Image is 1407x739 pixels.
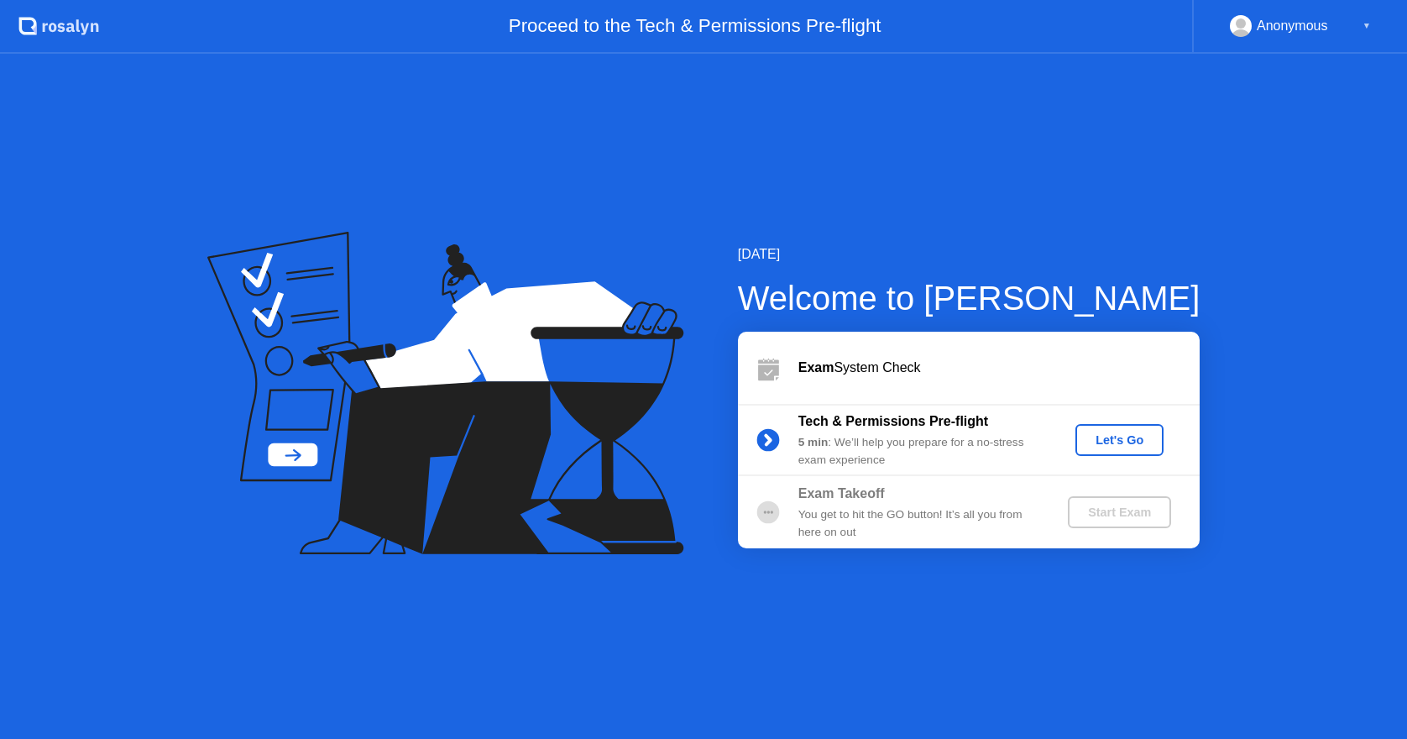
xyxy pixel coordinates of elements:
div: : We’ll help you prepare for a no-stress exam experience [798,434,1040,469]
b: 5 min [798,436,829,448]
div: System Check [798,358,1200,378]
b: Exam Takeoff [798,486,885,501]
div: [DATE] [738,244,1200,265]
div: Start Exam [1075,506,1164,519]
button: Let's Go [1075,424,1164,456]
div: You get to hit the GO button! It’s all you from here on out [798,506,1040,541]
div: Let's Go [1082,433,1157,447]
b: Exam [798,360,834,375]
b: Tech & Permissions Pre-flight [798,414,988,428]
div: ▼ [1363,15,1371,37]
button: Start Exam [1068,496,1171,528]
div: Welcome to [PERSON_NAME] [738,273,1200,323]
div: Anonymous [1257,15,1328,37]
